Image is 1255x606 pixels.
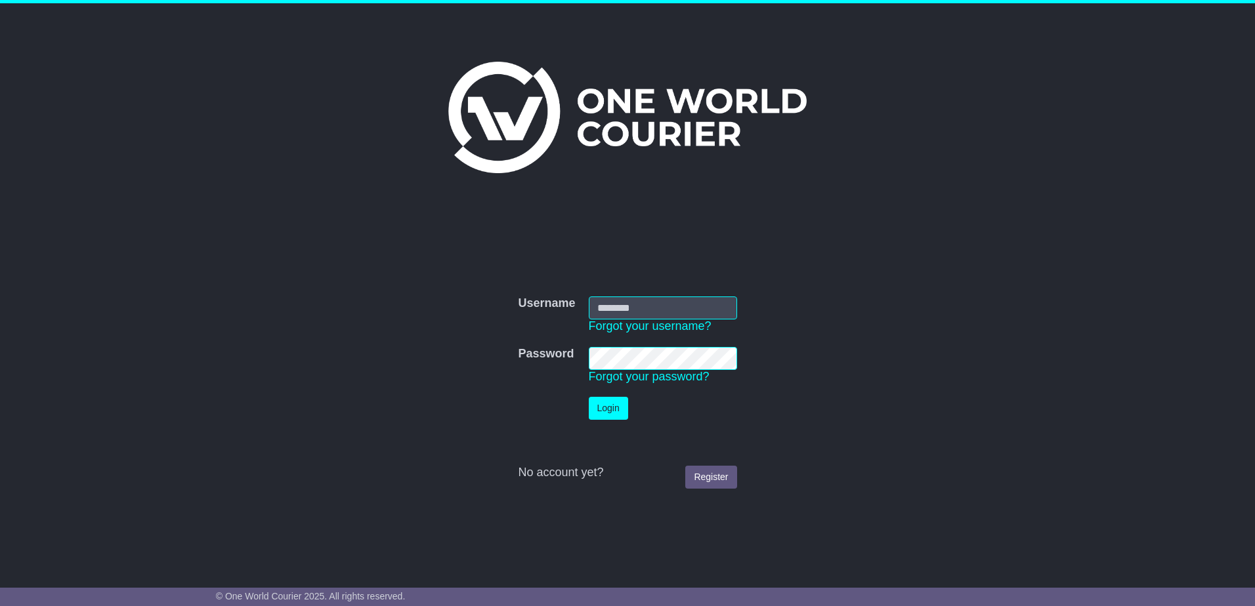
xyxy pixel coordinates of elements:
a: Forgot your username? [589,319,712,333]
img: One World [448,62,807,173]
a: Forgot your password? [589,370,710,383]
button: Login [589,397,628,420]
label: Password [518,347,574,361]
a: Register [685,466,736,489]
label: Username [518,296,575,311]
div: No account yet? [518,466,736,480]
span: © One World Courier 2025. All rights reserved. [216,591,406,601]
